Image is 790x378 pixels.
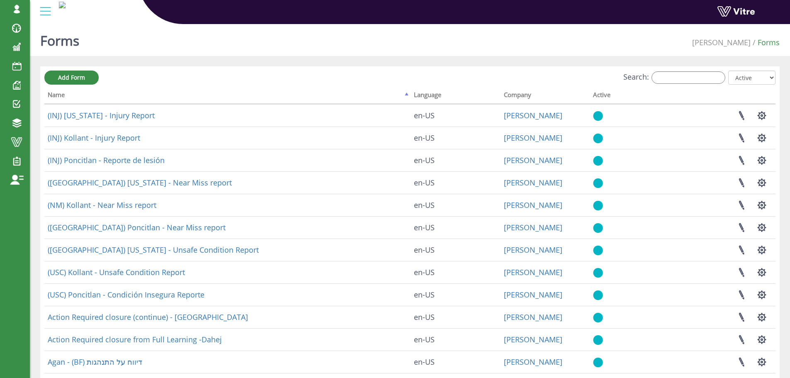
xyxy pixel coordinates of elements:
a: ([GEOGRAPHIC_DATA]) Poncitlan - Near Miss report [48,222,226,232]
th: Active [590,88,652,104]
img: yes [593,357,603,368]
td: en-US [411,261,501,283]
th: Company [501,88,590,104]
a: [PERSON_NAME] [504,245,562,255]
a: [PERSON_NAME] [504,267,562,277]
a: (USC) Kollant - Unsafe Condition Report [48,267,185,277]
td: en-US [411,351,501,373]
a: (NM) Kollant - Near Miss report [48,200,156,210]
a: [PERSON_NAME] [692,37,751,47]
a: (INJ) Kollant - Injury Report [48,133,140,143]
td: en-US [411,149,501,171]
a: ([GEOGRAPHIC_DATA]) [US_STATE] - Unsafe Condition Report [48,245,259,255]
img: yes [593,290,603,300]
img: yes [593,133,603,144]
a: Agan - (BF) דיווח על התנהגות [48,357,142,367]
th: Language [411,88,501,104]
td: en-US [411,216,501,239]
a: [PERSON_NAME] [504,110,562,120]
a: [PERSON_NAME] [504,290,562,300]
td: en-US [411,171,501,194]
a: Action Required closure from Full Learning -Dahej [48,334,222,344]
li: Forms [751,37,780,48]
a: ([GEOGRAPHIC_DATA]) [US_STATE] - Near Miss report [48,178,232,188]
img: yes [593,178,603,188]
a: (USC) Poncitlan - Condición Insegura Reporte [48,290,204,300]
img: yes [593,312,603,323]
td: en-US [411,328,501,351]
a: Add Form [44,71,99,85]
td: en-US [411,239,501,261]
a: Action Required closure (continue) - [GEOGRAPHIC_DATA] [48,312,248,322]
img: a5b1377f-0224-4781-a1bb-d04eb42a2f7a.jpg [59,2,66,8]
a: (INJ) Poncitlan - Reporte de lesión [48,155,165,165]
a: [PERSON_NAME] [504,133,562,143]
img: yes [593,335,603,345]
a: [PERSON_NAME] [504,222,562,232]
label: Search: [623,71,725,84]
td: en-US [411,104,501,127]
td: en-US [411,127,501,149]
img: yes [593,245,603,256]
a: (INJ) [US_STATE] - Injury Report [48,110,155,120]
a: [PERSON_NAME] [504,357,562,367]
span: Add Form [58,73,85,81]
td: en-US [411,283,501,306]
img: yes [593,200,603,211]
a: [PERSON_NAME] [504,334,562,344]
a: [PERSON_NAME] [504,312,562,322]
a: [PERSON_NAME] [504,178,562,188]
th: Name: activate to sort column descending [44,88,411,104]
h1: Forms [40,21,79,56]
img: yes [593,223,603,233]
a: [PERSON_NAME] [504,155,562,165]
td: en-US [411,306,501,328]
input: Search: [651,71,725,84]
img: yes [593,268,603,278]
img: yes [593,156,603,166]
a: [PERSON_NAME] [504,200,562,210]
img: yes [593,111,603,121]
td: en-US [411,194,501,216]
